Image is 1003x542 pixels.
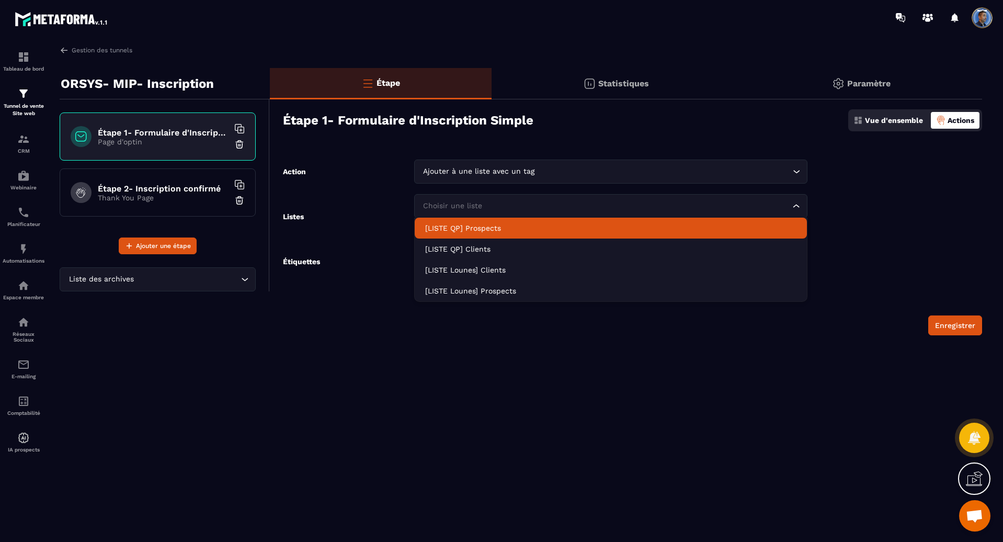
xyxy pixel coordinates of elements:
img: stats.20deebd0.svg [583,77,596,90]
div: Search for option [414,194,807,218]
p: Automatisations [3,258,44,264]
img: automations [17,170,30,182]
div: Search for option [60,267,256,291]
p: Tableau de bord [3,66,44,72]
p: Tunnel de vente Site web [3,103,44,117]
img: setting-gr.5f69749f.svg [832,77,845,90]
p: [LISTE QP] Clients [425,244,796,254]
p: Vue d'ensemble [865,116,923,125]
img: email [17,358,30,371]
img: formation [17,87,30,100]
a: automationsautomationsEspace membre [3,272,44,308]
img: arrow [60,46,69,55]
a: automationsautomationsAutomatisations [3,235,44,272]
img: automations [17,243,30,255]
p: Étape [377,78,400,88]
img: trash [234,139,245,150]
p: Webinaire [3,185,44,190]
p: ORSYS- MIP- Inscription [61,73,214,94]
input: Search for option [136,274,238,285]
img: automations [17,432,30,444]
label: Étiquettes [283,257,320,295]
label: Listes [283,212,304,221]
p: Statistiques [598,78,649,88]
p: Espace membre [3,295,44,300]
p: Page d'optin [98,138,229,146]
img: accountant [17,395,30,408]
div: Ouvrir le chat [959,500,990,532]
input: Search for option [421,200,790,212]
h6: Étape 1- Formulaire d'Inscription Simple [98,128,229,138]
h6: Étape 2- Inscription confirmé [98,184,229,194]
a: Gestion des tunnels [60,46,132,55]
img: trash [234,195,245,206]
p: CRM [3,148,44,154]
p: [LISTE Lounes] Clients [425,265,796,275]
input: Search for option [537,166,790,177]
p: [LISTE Lounes] Prospects [425,286,796,296]
button: Enregistrer [928,315,982,335]
p: Thank You Page [98,194,229,202]
img: formation [17,51,30,63]
img: bars-o.4a397970.svg [361,77,374,89]
a: social-networksocial-networkRéseaux Sociaux [3,308,44,351]
a: automationsautomationsWebinaire [3,162,44,198]
div: Search for option [414,160,807,184]
p: IA prospects [3,447,44,453]
h3: Étape 1- Formulaire d'Inscription Simple [283,113,533,128]
a: formationformationTunnel de vente Site web [3,80,44,125]
img: actions-active.8f1ece3a.png [936,116,945,125]
p: Réseaux Sociaux [3,331,44,343]
span: Ajouter une étape [136,241,191,251]
a: schedulerschedulerPlanificateur [3,198,44,235]
p: Comptabilité [3,410,44,416]
span: Liste des archives [66,274,136,285]
p: Planificateur [3,221,44,227]
img: social-network [17,316,30,329]
p: E-mailing [3,374,44,379]
a: formationformationCRM [3,125,44,162]
a: accountantaccountantComptabilité [3,387,44,424]
img: scheduler [17,206,30,219]
p: Actions [948,116,974,125]
img: automations [17,279,30,292]
img: logo [15,9,109,28]
a: emailemailE-mailing [3,351,44,387]
img: formation [17,133,30,145]
a: formationformationTableau de bord [3,43,44,80]
p: Paramètre [847,78,891,88]
button: Ajouter une étape [119,238,197,254]
span: Ajouter à une liste avec un tag [421,166,537,177]
p: [LISTE QP] Prospects [425,223,796,233]
label: Action [283,167,306,176]
img: dashboard.5f9f1413.svg [853,116,863,125]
